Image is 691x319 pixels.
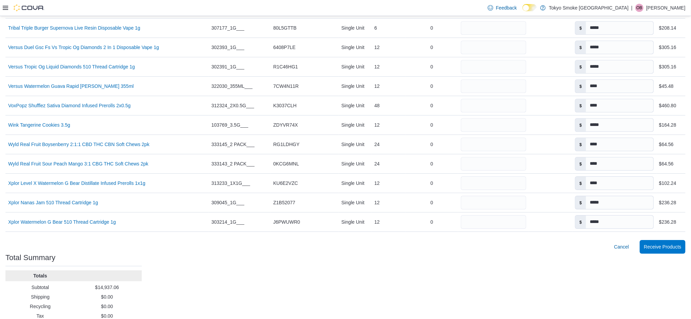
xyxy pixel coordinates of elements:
[211,82,253,90] span: 322030_355ML___
[575,41,586,54] label: $
[8,63,135,71] a: Versus Tropic Og Liquid Diamonds 510 Thread Cartridge 1g
[612,240,632,254] button: Cancel
[523,4,537,11] input: Dark Mode
[406,215,458,229] div: 0
[406,196,458,209] div: 0
[575,177,586,190] label: $
[339,79,372,93] div: Single Unit
[8,303,72,310] p: Recycling
[8,218,116,226] a: Xplor Watermelon G Bear 510 Thread Cartridge 1g
[339,176,372,190] div: Single Unit
[8,101,131,110] a: VoxPopz Shufflez Sativa Diamond Infused Prerolls 2x0.5g
[644,243,681,250] span: Receive Products
[273,140,300,148] span: RG1LDHGY
[211,218,244,226] span: 303214_1G___
[406,21,458,35] div: 0
[211,179,250,187] span: 313233_1X1G___
[339,138,372,151] div: Single Unit
[273,63,298,71] span: R1C46HG1
[273,198,296,207] span: Z1B52077
[372,21,406,35] div: 6
[75,284,139,291] p: $14,937.06
[372,79,406,93] div: 12
[372,138,406,151] div: 24
[372,157,406,171] div: 24
[5,254,56,262] h3: Total Summary
[575,157,586,170] label: $
[8,284,72,291] p: Subtotal
[8,272,72,279] p: Totals
[8,140,149,148] a: Wyld Real Fruit Boysenberry 2:1:1 CBD THC CBN Soft Chews 2pk
[8,160,148,168] a: Wyld Real Fruit Sour Peach Mango 3:1 CBG THC Soft Chews 2pk
[575,60,586,73] label: $
[8,198,98,207] a: Xplor Nanas Jam 510 Thread Cartridge 1g
[372,99,406,112] div: 48
[659,218,677,226] div: $236.28
[575,99,586,112] label: $
[575,118,586,131] label: $
[339,118,372,132] div: Single Unit
[406,157,458,171] div: 0
[485,1,520,15] a: Feedback
[406,79,458,93] div: 0
[211,24,244,32] span: 307177_1G___
[631,4,633,12] p: |
[75,303,139,310] p: $0.00
[273,24,297,32] span: 80L5GTTB
[636,4,642,12] span: OB
[659,198,677,207] div: $236.28
[273,179,298,187] span: KU6E2VZC
[575,138,586,151] label: $
[575,80,586,93] label: $
[211,121,248,129] span: 103769_3.5G___
[372,118,406,132] div: 12
[273,160,299,168] span: 0KCG6MNL
[211,101,254,110] span: 312324_2X0.5G___
[659,121,677,129] div: $164.28
[640,240,686,254] button: Receive Products
[659,63,677,71] div: $305.16
[339,41,372,54] div: Single Unit
[406,176,458,190] div: 0
[211,160,255,168] span: 333143_2 PACK___
[372,41,406,54] div: 12
[372,60,406,74] div: 12
[8,24,140,32] a: Tribal Triple Burger Supernova Live Resin Disposable Vape 1g
[75,293,139,300] p: $0.00
[646,4,686,12] p: [PERSON_NAME]
[406,60,458,74] div: 0
[211,198,244,207] span: 309045_1G___
[406,138,458,151] div: 0
[659,24,677,32] div: $208.14
[496,4,517,11] span: Feedback
[659,160,674,168] div: $64.56
[339,60,372,74] div: Single Unit
[549,4,629,12] p: Tokyo Smoke [GEOGRAPHIC_DATA]
[8,43,159,51] a: Versus Duel Gsc Fs Vs Tropic Og Diamonds 2 In 1 Disposable Vape 1g
[659,140,674,148] div: $64.56
[659,179,677,187] div: $102.24
[211,140,255,148] span: 333145_2 PACK___
[575,196,586,209] label: $
[372,215,406,229] div: 12
[8,293,72,300] p: Shipping
[614,243,629,250] span: Cancel
[273,43,296,51] span: 6408P7LE
[659,82,674,90] div: $45.48
[635,4,644,12] div: Orrion Benoit
[372,176,406,190] div: 12
[8,121,70,129] a: Wink Tangerine Cookies 3.5g
[273,121,298,129] span: ZDYVR74X
[14,4,44,11] img: Cova
[211,63,244,71] span: 302391_1G___
[406,118,458,132] div: 0
[523,11,523,12] span: Dark Mode
[575,21,586,34] label: $
[659,43,677,51] div: $305.16
[406,41,458,54] div: 0
[406,99,458,112] div: 0
[339,99,372,112] div: Single Unit
[273,101,297,110] span: K3037CLH
[659,101,677,110] div: $460.80
[372,196,406,209] div: 12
